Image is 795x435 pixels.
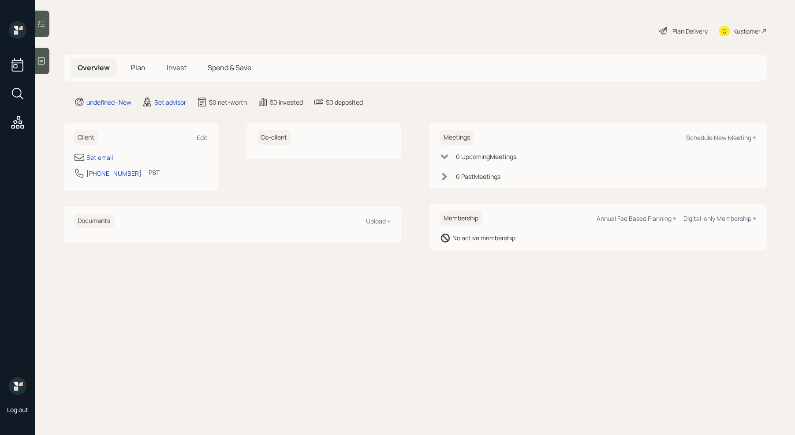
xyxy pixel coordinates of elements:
div: 0 Upcoming Meeting s [456,152,516,161]
div: Log out [7,405,28,414]
div: $0 net-worth [209,98,247,107]
div: No active membership [452,233,515,242]
div: undefined · New [86,98,131,107]
span: Invest [167,63,187,72]
div: PST [149,168,160,177]
h6: Client [74,130,98,145]
img: retirable_logo.png [9,377,26,395]
div: Kustomer [733,26,761,36]
div: $0 deposited [326,98,363,107]
h6: Documents [74,214,114,228]
div: 0 Past Meeting s [456,172,500,181]
div: Schedule New Meeting + [686,133,756,142]
div: Upload + [366,217,391,225]
div: [PHONE_NUMBER] [86,169,142,178]
div: Digital-only Membership + [683,214,756,223]
div: Annual Fee Based Planning + [597,214,676,223]
div: Edit [197,133,208,142]
span: Overview [78,63,110,72]
div: Set advisor [154,98,186,107]
div: Set email [86,153,113,162]
div: $0 invested [270,98,303,107]
span: Plan [131,63,146,72]
h6: Co-client [257,130,291,145]
h6: Membership [440,211,482,226]
div: Plan Delivery [672,26,708,36]
h6: Meetings [440,130,474,145]
span: Spend & Save [208,63,251,72]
